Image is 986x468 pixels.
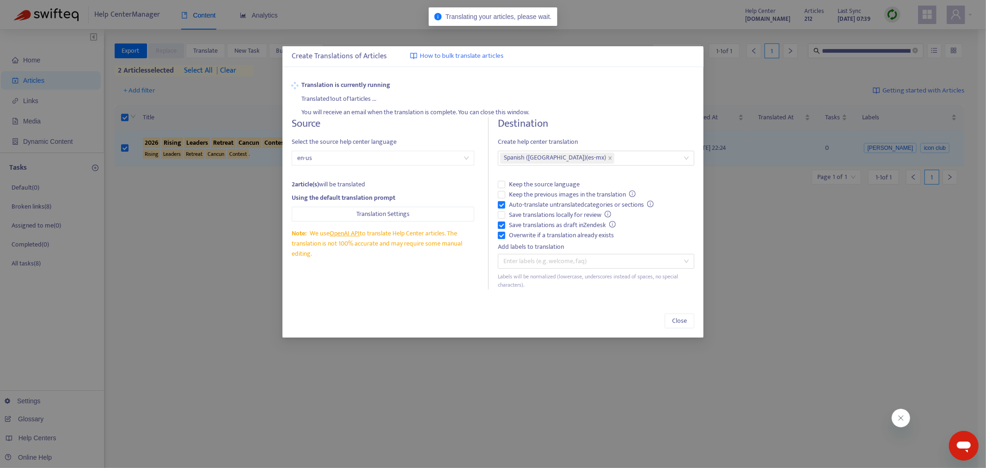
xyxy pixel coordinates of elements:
span: info-circle [629,191,636,197]
a: How to bulk translate articles [410,51,503,62]
span: Translation Settings [356,209,410,219]
span: Translating your articles, please wait. [446,13,552,20]
iframe: Button to launch messaging window [949,431,979,461]
div: Translated 1 out of 1 articles ... [302,90,694,104]
h4: Source [292,117,474,130]
div: Labels will be normalized (lowercase, underscores instead of spaces, no special characters). [498,272,694,290]
span: Select the source help center language [292,137,474,147]
span: en-us [297,151,469,165]
span: Overwrite if a translation already exists [505,230,618,240]
span: Spanish ([GEOGRAPHIC_DATA]) ( es-mx ) [504,153,606,164]
strong: Translation is currently running [302,80,694,90]
span: Create help center translation [498,137,694,147]
h4: Destination [498,117,694,130]
span: Save translations as draft in Zendesk [505,220,620,230]
button: Close [665,314,694,328]
img: image-link [410,52,417,60]
button: Translation Settings [292,207,474,222]
span: info-circle [435,13,442,20]
div: will be translated [292,179,474,190]
span: Auto-translate untranslated categories or sections [505,200,658,210]
span: close [608,156,612,160]
strong: 2 article(s) [292,179,319,190]
div: Add labels to translation [498,242,694,252]
span: How to bulk translate articles [420,51,503,62]
div: You will receive an email when the translation is complete. You can close this window. [302,104,694,118]
span: info-circle [647,201,654,207]
span: Close [672,316,687,326]
span: Keep the source language [505,179,583,190]
span: Save translations locally for review [505,210,615,220]
span: Keep the previous images in the translation [505,190,640,200]
div: Using the default translation prompt [292,193,474,203]
span: Note: [292,228,306,239]
span: Hi. Need any help? [6,6,67,14]
div: We use to translate Help Center articles. The translation is not 100% accurate and may require so... [292,228,474,259]
iframe: Close message [892,409,910,427]
span: info-circle [609,221,616,228]
div: Create Translations of Articles [292,51,694,62]
span: info-circle [605,211,611,217]
a: OpenAI API [330,228,360,239]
